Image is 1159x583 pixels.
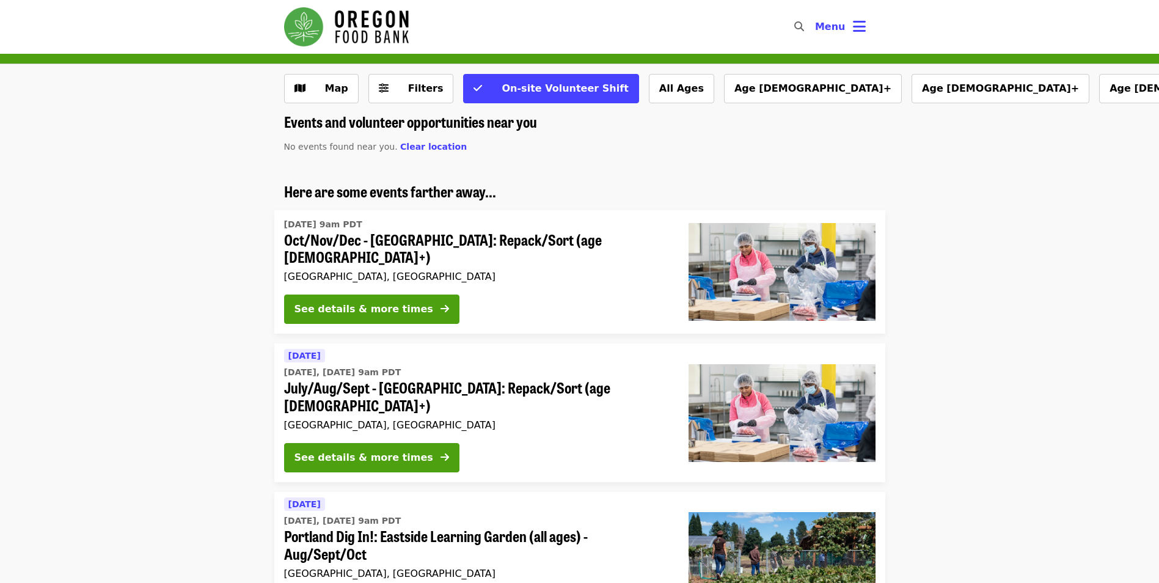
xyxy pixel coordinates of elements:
[794,21,804,32] i: search icon
[288,351,321,361] span: [DATE]
[400,142,467,152] span: Clear location
[689,223,876,321] img: Oct/Nov/Dec - Beaverton: Repack/Sort (age 10+) organized by Oregon Food Bank
[325,82,348,94] span: Map
[473,82,482,94] i: check icon
[274,210,885,334] a: See details for "Oct/Nov/Dec - Beaverton: Repack/Sort (age 10+)"
[284,218,362,231] time: [DATE] 9am PDT
[689,364,876,462] img: July/Aug/Sept - Beaverton: Repack/Sort (age 10+) organized by Oregon Food Bank
[463,74,638,103] button: On-site Volunteer Shift
[284,527,669,563] span: Portland Dig In!: Eastside Learning Garden (all ages) - Aug/Sept/Oct
[284,111,537,132] span: Events and volunteer opportunities near you
[815,21,846,32] span: Menu
[284,568,669,579] div: [GEOGRAPHIC_DATA], [GEOGRAPHIC_DATA]
[288,499,321,509] span: [DATE]
[284,443,459,472] button: See details & more times
[284,515,401,527] time: [DATE], [DATE] 9am PDT
[400,141,467,153] button: Clear location
[408,82,444,94] span: Filters
[379,82,389,94] i: sliders-h icon
[284,231,669,266] span: Oct/Nov/Dec - [GEOGRAPHIC_DATA]: Repack/Sort (age [DEMOGRAPHIC_DATA]+)
[274,343,885,482] a: See details for "July/Aug/Sept - Beaverton: Repack/Sort (age 10+)"
[724,74,902,103] button: Age [DEMOGRAPHIC_DATA]+
[284,142,398,152] span: No events found near you.
[284,180,496,202] span: Here are some events farther away...
[284,366,401,379] time: [DATE], [DATE] 9am PDT
[284,7,409,46] img: Oregon Food Bank - Home
[805,12,876,42] button: Toggle account menu
[294,82,305,94] i: map icon
[441,303,449,315] i: arrow-right icon
[284,271,669,282] div: [GEOGRAPHIC_DATA], [GEOGRAPHIC_DATA]
[284,295,459,324] button: See details & more times
[368,74,454,103] button: Filters (0 selected)
[811,12,821,42] input: Search
[649,74,714,103] button: All Ages
[284,74,359,103] button: Show map view
[294,450,433,465] div: See details & more times
[502,82,628,94] span: On-site Volunteer Shift
[853,18,866,35] i: bars icon
[294,302,433,317] div: See details & more times
[284,419,669,431] div: [GEOGRAPHIC_DATA], [GEOGRAPHIC_DATA]
[284,379,669,414] span: July/Aug/Sept - [GEOGRAPHIC_DATA]: Repack/Sort (age [DEMOGRAPHIC_DATA]+)
[912,74,1089,103] button: Age [DEMOGRAPHIC_DATA]+
[441,452,449,463] i: arrow-right icon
